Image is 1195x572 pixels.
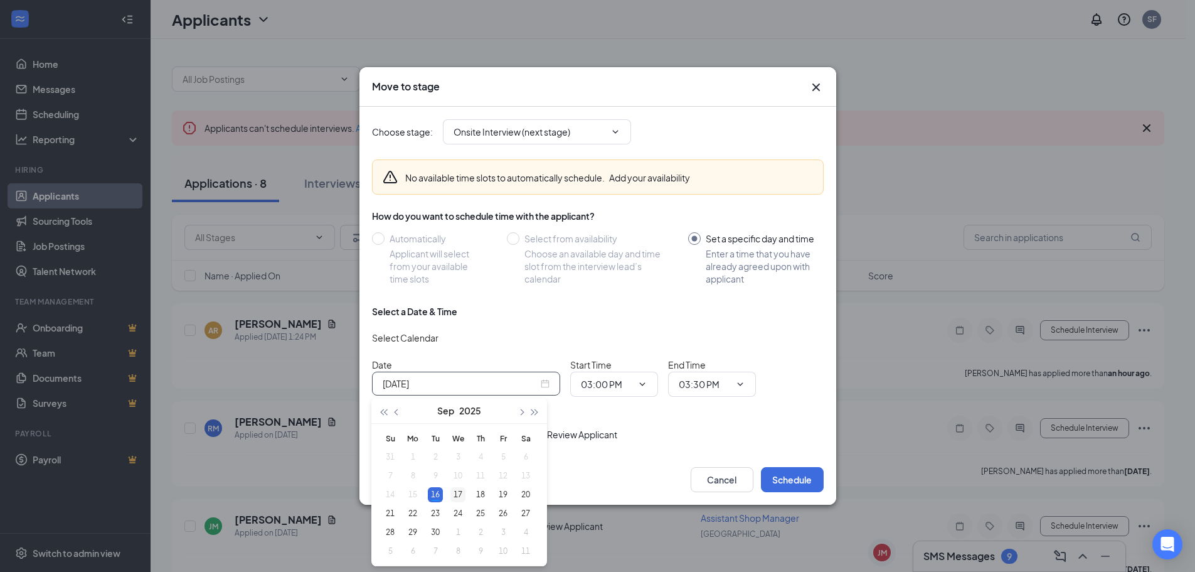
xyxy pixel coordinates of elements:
td: 2025-09-23 [424,504,447,523]
th: Mo [401,429,424,448]
td: 2025-09-27 [514,504,537,523]
div: 24 [450,506,465,521]
th: Th [469,429,492,448]
span: Start Time [570,359,612,370]
div: 1 [450,525,465,540]
button: Cancel [691,467,753,492]
button: Close [809,80,824,95]
div: 21 [383,506,398,521]
th: Su [379,429,401,448]
div: 2 [473,525,488,540]
div: 20 [518,487,533,502]
td: 2025-09-22 [401,504,424,523]
div: 7 [428,544,443,559]
div: 3 [496,525,511,540]
input: Start time [581,377,632,391]
td: 2025-10-10 [492,542,514,561]
div: 9 [473,544,488,559]
svg: Cross [809,80,824,95]
div: 27 [518,506,533,521]
th: Tu [424,429,447,448]
td: 2025-09-28 [379,523,401,542]
input: Sep 16, 2025 [383,377,538,391]
div: 28 [383,525,398,540]
td: 2025-10-03 [492,523,514,542]
h3: Move to stage [372,80,440,94]
svg: ChevronDown [735,379,745,389]
div: 23 [428,506,443,521]
td: 2025-10-05 [379,542,401,561]
td: 2025-10-04 [514,523,537,542]
td: 2025-09-21 [379,504,401,523]
td: 2025-09-30 [424,523,447,542]
button: 2025 [459,398,481,423]
div: 11 [518,544,533,559]
div: Select a Date & Time [372,305,457,318]
td: 2025-09-18 [469,485,492,504]
div: 16 [428,487,443,502]
th: Fr [492,429,514,448]
td: 2025-09-26 [492,504,514,523]
td: 2025-09-25 [469,504,492,523]
svg: ChevronDown [610,127,620,137]
div: 6 [405,544,420,559]
td: 2025-09-16 [424,485,447,504]
div: 26 [496,506,511,521]
td: 2025-10-07 [424,542,447,561]
td: 2025-09-24 [447,504,469,523]
div: No available time slots to automatically schedule. [405,171,690,184]
button: Sep [437,398,454,423]
div: 18 [473,487,488,502]
span: Date [372,359,392,370]
div: 22 [405,506,420,521]
td: 2025-10-08 [447,542,469,561]
td: 2025-09-29 [401,523,424,542]
td: 2025-10-11 [514,542,537,561]
td: 2025-10-01 [447,523,469,542]
button: Schedule [761,467,824,492]
td: 2025-09-20 [514,485,537,504]
div: 25 [473,506,488,521]
span: End Time [668,359,706,370]
td: 2025-10-02 [469,523,492,542]
div: 19 [496,487,511,502]
div: 4 [518,525,533,540]
td: 2025-10-06 [401,542,424,561]
div: 8 [450,544,465,559]
th: We [447,429,469,448]
span: Choose stage : [372,125,433,139]
input: End time [679,377,730,391]
div: 17 [450,487,465,502]
div: 29 [405,525,420,540]
svg: Warning [383,170,398,185]
div: 30 [428,525,443,540]
span: Select Calendar [372,332,438,343]
div: 5 [383,544,398,559]
td: 2025-10-09 [469,542,492,561]
div: How do you want to schedule time with the applicant? [372,210,824,222]
td: 2025-09-19 [492,485,514,504]
th: Sa [514,429,537,448]
button: Add your availability [609,171,690,184]
svg: ChevronDown [637,379,647,389]
td: 2025-09-17 [447,485,469,504]
div: 10 [496,544,511,559]
div: Open Intercom Messenger [1152,529,1182,559]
